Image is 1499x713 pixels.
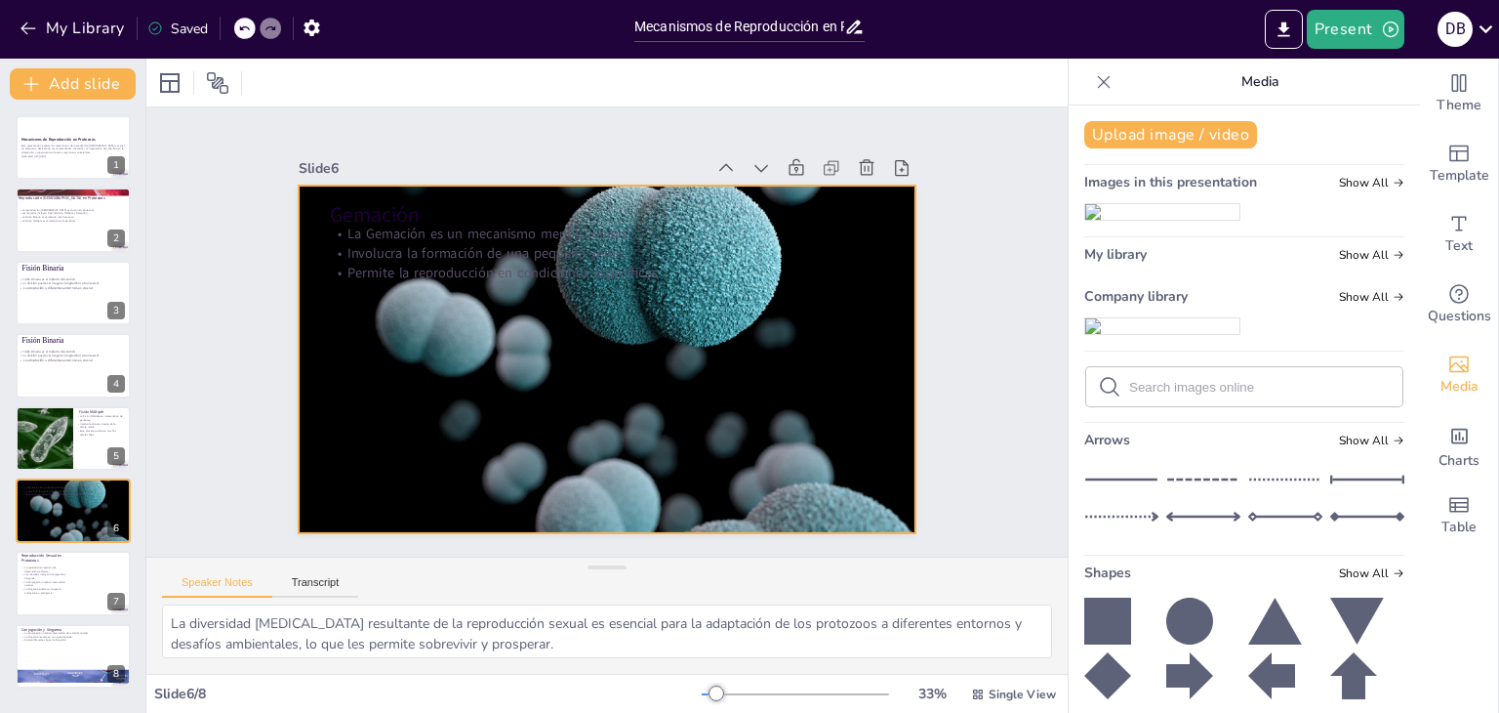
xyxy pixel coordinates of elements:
span: Template [1430,165,1489,187]
p: La reproducción [DEMOGRAPHIC_DATA] es común en protozoos. [19,208,122,212]
p: La Singamia resulta en un cigoto diploide. [21,635,125,639]
div: 7 [16,551,131,615]
div: Add ready made slides [1420,129,1498,199]
p: Media [1119,59,1400,105]
button: My Library [15,13,133,44]
div: Get real-time input from your audience [1420,270,1498,340]
span: Company library [1084,287,1188,306]
div: Change the overall theme [1420,59,1498,129]
span: Theme [1437,95,1481,116]
p: Este proceso resulta en muchas células hijas. [76,429,122,436]
textarea: La menor frecuencia de la Gemación en comparación con otros métodos de reproducción en protozoos ... [162,605,1052,658]
p: Fisión Binaria [21,263,73,273]
span: Position [206,71,229,95]
div: 2 [107,230,125,247]
p: Generated with [URL] [21,154,125,158]
div: Add text boxes [1420,199,1498,270]
div: Slide 6 [299,159,706,178]
div: Fisión BinariaFisión Binaria es el método más común.La división puede ser irregular, longitudinal... [16,333,131,398]
button: D B [1438,10,1473,49]
span: Show all [1339,248,1404,262]
button: Export to PowerPoint [1265,10,1303,49]
p: La reproducción sexual crea descendencia diversa. [21,566,67,573]
p: La Conjugación implica intercambio nuclear. [21,580,67,587]
p: Involucra la formación de una pequeña yema. [21,489,125,493]
p: Los métodos incluyen Fisión Binaria, Múltiple y Gemación. [19,211,122,215]
div: 1 [107,156,125,174]
div: 7 [107,593,125,610]
p: La Gemación es un mecanismo menos común. [21,485,125,489]
p: Reproducción Sexual en Protozoos [21,553,67,564]
div: https://cdn.sendsteps.com/images/logo/sendsteps_logo_white.pnghttps://cdn.sendsteps.com/images/lo... [16,115,131,180]
div: 5 [107,447,125,465]
input: Search images online [1129,380,1391,395]
div: Fisión BinariaFisión Binaria es el método más común.La división puede ser irregular, longitudinal... [16,261,131,325]
span: Charts [1438,450,1479,472]
div: Add images, graphics, shapes or video [1420,340,1498,410]
p: Los métodos incluyen Conjugación y Singamia. [21,573,67,580]
div: D B [1438,12,1473,47]
p: Reproducción [DEMOGRAPHIC_DATA] en Protozoos [19,195,122,201]
span: Arrows [1084,431,1130,449]
span: Text [1445,235,1473,257]
span: Show all [1339,566,1404,580]
p: Fisión Binaria es el método más común. [19,350,106,354]
p: Fisión Binaria es el método más común. [19,276,106,280]
span: Questions [1428,306,1491,327]
div: Slide 6 / 8 [154,685,702,703]
img: 09ce3a0b-b2a2-402a-bed2-d726f223ada3.jpeg [1085,318,1239,334]
p: La Conjugación implica intercambio de material nuclear. [21,631,125,635]
span: Single View [989,687,1056,702]
div: Saved [147,20,208,38]
div: https://cdn.sendsteps.com/images/logo/sendsteps_logo_white.pnghttps://cdn.sendsteps.com/images/lo... [16,406,131,471]
div: 8 [107,665,125,683]
p: Permite la reproducción en condiciones específicas. [21,493,125,497]
p: La Fisión Múltiple es característica de parásitos. [19,219,122,223]
p: Fisión Múltiple [79,408,125,414]
strong: Mecanismos de Reproducción en Protozoos [21,137,96,142]
p: La división puede ser irregular, longitudinal o transversal. [19,354,106,357]
div: Add charts and graphs [1420,410,1498,481]
p: La Singamia puede ser isogamia, anisogamia o autogamia. [21,588,67,595]
span: Images in this presentation [1084,173,1257,191]
span: Show all [1339,434,1404,447]
div: 33 % [909,685,955,703]
div: 3 [107,302,125,319]
p: La división puede ser irregular, longitudinal o transversal. [19,281,106,285]
p: Gemación [329,200,885,230]
span: My library [1084,245,1147,264]
span: Show all [1339,290,1404,304]
div: https://cdn.sendsteps.com/images/logo/sendsteps_logo_white.pnghttps://cdn.sendsteps.com/images/lo... [16,479,131,543]
span: Show all [1339,176,1404,189]
div: Add a table [1420,481,1498,551]
img: 09ce3a0b-b2a2-402a-bed2-d726f223ada3.jpeg [1085,204,1239,220]
p: La adaptación a diferentes entornos es crucial. [19,285,106,290]
button: Add slide [10,68,136,100]
p: La Fisión Binaria es el método más frecuente. [19,215,122,219]
p: Involucra la formación de una pequeña yema. [329,244,885,264]
button: Speaker Notes [162,576,272,598]
p: La adaptación a diferentes entornos es crucial. [19,357,106,362]
p: Permite la reproducción en condiciones específicas. [329,263,885,282]
div: Layout [154,67,185,99]
p: Fisión Binaria [21,336,73,347]
p: Esta presentación explora los mecanismos de reproducción [DEMOGRAPHIC_DATA] y sexual en protozoos... [21,144,125,154]
p: Existen diferentes tipos de Singamia. [21,638,125,642]
p: La Gemación es un mecanismo menos común. [329,225,885,244]
div: 4 [107,375,125,393]
p: Gemación [21,482,125,487]
div: 6 [107,520,125,537]
input: Insert title [634,13,844,41]
button: Transcript [272,576,359,598]
p: Conjugación y Singamia [21,626,125,632]
button: Present [1307,10,1404,49]
span: Media [1440,376,1479,398]
span: Shapes [1084,564,1131,582]
button: Upload image / video [1084,121,1257,148]
div: https://cdn.sendsteps.com/images/logo/sendsteps_logo_white.pnghttps://cdn.sendsteps.com/images/lo... [16,188,131,252]
div: 8 [16,624,131,689]
span: Table [1441,517,1477,538]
